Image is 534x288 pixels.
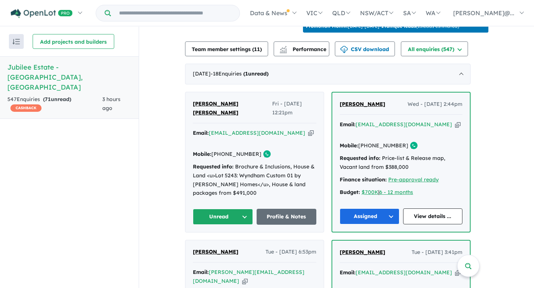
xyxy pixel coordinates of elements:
[193,100,238,116] span: [PERSON_NAME] [PERSON_NAME]
[211,151,261,157] a: [PHONE_NUMBER]
[185,64,471,84] div: [DATE]
[11,9,73,18] img: Openlot PRO Logo White
[340,188,462,197] div: |
[340,155,380,161] strong: Requested info:
[43,96,71,103] strong: ( unread)
[340,248,385,257] a: [PERSON_NAME]
[280,48,287,53] img: bar-chart.svg
[340,176,387,183] strong: Finance situation:
[340,249,385,255] span: [PERSON_NAME]
[266,248,316,257] span: Tue - [DATE] 6:53pm
[193,151,211,157] strong: Mobile:
[340,121,356,128] strong: Email:
[7,62,131,92] h5: Jubilee Estate - [GEOGRAPHIC_DATA] , [GEOGRAPHIC_DATA]
[102,96,121,111] span: 3 hours ago
[13,39,20,44] img: sort.svg
[335,41,395,56] button: CSV download
[112,5,238,21] input: Try estate name, suburb, builder or developer
[193,163,316,198] div: Brochure & Inclusions, House & Land <u>Lot 5243: Wyndham Custom 01 by [PERSON_NAME] Homes</u>, Ho...
[308,129,314,137] button: Copy
[362,189,378,195] a: $700K
[340,189,360,195] strong: Budget:
[281,46,326,53] span: Performance
[356,121,452,128] a: [EMAIL_ADDRESS][DOMAIN_NAME]
[280,46,287,50] img: line-chart.svg
[412,248,462,257] span: Tue - [DATE] 3:41pm
[453,9,514,17] span: [PERSON_NAME]@...
[379,189,413,195] a: 6 - 12 months
[388,176,439,183] a: Pre-approval ready
[272,100,316,117] span: Fri - [DATE] 12:21pm
[211,70,268,77] span: - 18 Enquir ies
[193,269,304,284] a: [PERSON_NAME][EMAIL_ADDRESS][DOMAIN_NAME]
[193,209,253,225] button: Unread
[7,95,102,113] div: 547 Enquir ies
[33,34,114,49] button: Add projects and builders
[340,46,348,53] img: download icon
[242,277,248,285] button: Copy
[10,104,42,112] span: CASHBACK
[185,41,268,56] button: Team member settings (11)
[257,209,317,225] a: Profile & Notes
[340,101,385,107] span: [PERSON_NAME]
[455,269,461,277] button: Copy
[356,269,452,276] a: [EMAIL_ADDRESS][DOMAIN_NAME]
[403,208,463,224] a: View details ...
[455,121,461,128] button: Copy
[193,248,238,255] span: [PERSON_NAME]
[274,41,329,56] button: Performance
[45,96,51,103] span: 71
[209,130,305,136] a: [EMAIL_ADDRESS][DOMAIN_NAME]
[340,100,385,109] a: [PERSON_NAME]
[193,163,234,170] strong: Requested info:
[193,100,272,117] a: [PERSON_NAME] [PERSON_NAME]
[193,248,238,257] a: [PERSON_NAME]
[245,70,248,77] span: 1
[254,46,260,53] span: 11
[193,269,209,275] strong: Email:
[358,142,408,149] a: [PHONE_NUMBER]
[408,100,462,109] span: Wed - [DATE] 2:44pm
[243,70,268,77] strong: ( unread)
[340,269,356,276] strong: Email:
[193,130,209,136] strong: Email:
[340,154,462,172] div: Price-list & Release map, Vacant land from $388,000
[340,208,399,224] button: Assigned
[401,41,468,56] button: All enquiries (547)
[340,142,358,149] strong: Mobile:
